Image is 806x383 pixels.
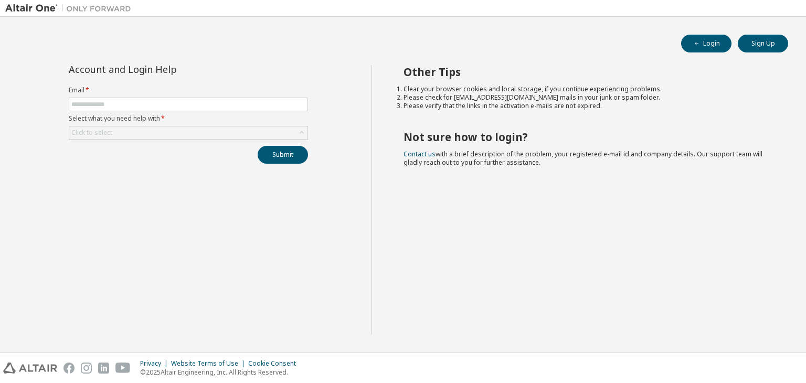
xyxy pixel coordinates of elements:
h2: Other Tips [404,65,770,79]
li: Please check for [EMAIL_ADDRESS][DOMAIN_NAME] mails in your junk or spam folder. [404,93,770,102]
img: altair_logo.svg [3,363,57,374]
img: instagram.svg [81,363,92,374]
div: Account and Login Help [69,65,260,73]
div: Website Terms of Use [171,359,248,368]
div: Click to select [71,129,112,137]
div: Privacy [140,359,171,368]
button: Submit [258,146,308,164]
p: © 2025 Altair Engineering, Inc. All Rights Reserved. [140,368,302,377]
button: Login [681,35,731,52]
li: Please verify that the links in the activation e-mails are not expired. [404,102,770,110]
img: linkedin.svg [98,363,109,374]
a: Contact us [404,150,436,158]
span: with a brief description of the problem, your registered e-mail id and company details. Our suppo... [404,150,762,167]
div: Click to select [69,126,307,139]
img: youtube.svg [115,363,131,374]
button: Sign Up [738,35,788,52]
label: Email [69,86,308,94]
label: Select what you need help with [69,114,308,123]
div: Cookie Consent [248,359,302,368]
h2: Not sure how to login? [404,130,770,144]
li: Clear your browser cookies and local storage, if you continue experiencing problems. [404,85,770,93]
img: facebook.svg [63,363,75,374]
img: Altair One [5,3,136,14]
